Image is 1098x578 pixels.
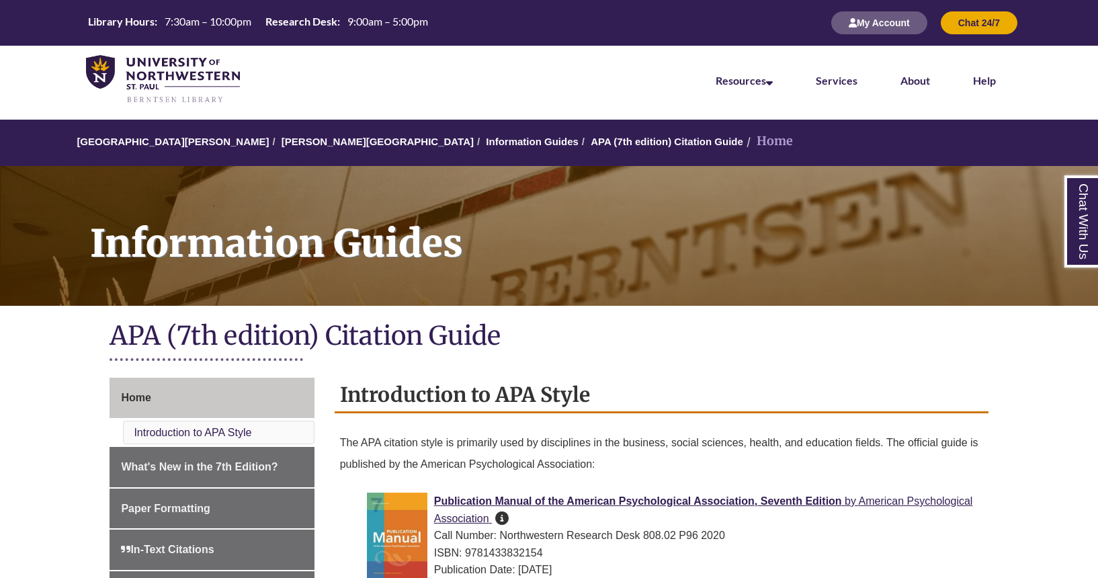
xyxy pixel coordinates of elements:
a: Help [973,74,996,87]
span: 7:30am – 10:00pm [165,15,251,28]
li: Home [743,132,793,151]
th: Library Hours: [83,14,159,29]
table: Hours Today [83,14,433,31]
a: Home [110,378,314,418]
a: What's New in the 7th Edition? [110,447,314,487]
a: Hours Today [83,14,433,32]
a: Introduction to APA Style [134,427,251,438]
a: APA (7th edition) Citation Guide [591,136,743,147]
div: Call Number: Northwestern Research Desk 808.02 P96 2020 [367,527,978,544]
th: Research Desk: [260,14,342,29]
a: Resources [716,74,773,87]
span: Publication Manual of the American Psychological Association, Seventh Edition [434,495,842,507]
span: What's New in the 7th Edition? [121,461,278,472]
a: Services [816,74,857,87]
h1: Information Guides [75,166,1098,288]
a: [PERSON_NAME][GEOGRAPHIC_DATA] [282,136,474,147]
a: Chat 24/7 [941,17,1017,28]
a: My Account [831,17,927,28]
button: Chat 24/7 [941,11,1017,34]
div: ISBN: 9781433832154 [367,544,978,562]
span: by [845,495,856,507]
span: Paper Formatting [121,503,210,514]
span: In-Text Citations [121,544,214,555]
a: Publication Manual of the American Psychological Association, Seventh Edition by American Psychol... [434,495,973,524]
span: 9:00am – 5:00pm [347,15,428,28]
p: The APA citation style is primarily used by disciplines in the business, social sciences, health,... [340,427,983,481]
button: My Account [831,11,927,34]
span: American Psychological Association [434,495,973,524]
span: Home [121,392,151,403]
a: Information Guides [486,136,579,147]
a: In-Text Citations [110,530,314,570]
h1: APA (7th edition) Citation Guide [110,319,988,355]
a: [GEOGRAPHIC_DATA][PERSON_NAME] [77,136,269,147]
h2: Introduction to APA Style [335,378,988,413]
a: About [900,74,930,87]
img: UNWSP Library Logo [86,55,240,104]
a: Paper Formatting [110,489,314,529]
